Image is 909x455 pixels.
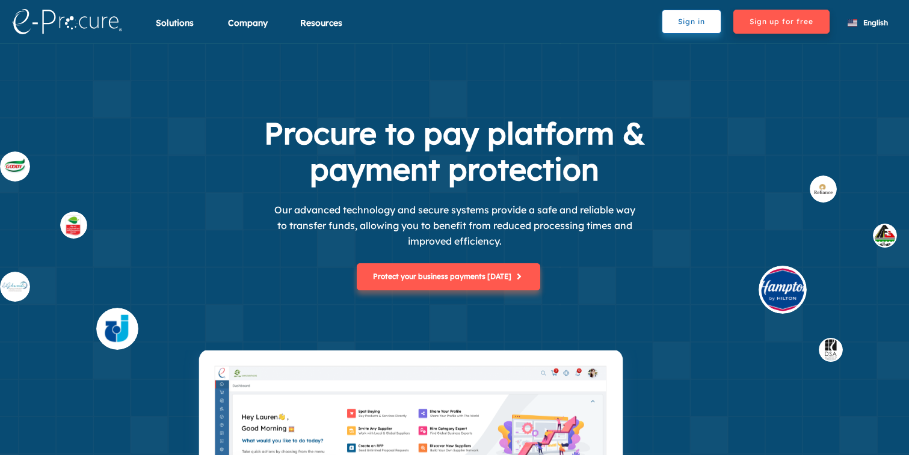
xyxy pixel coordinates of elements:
[214,115,695,188] h1: Procure to pay platform & payment protection
[96,308,138,350] img: supplier_4.svg
[733,10,830,34] button: Sign up for free
[819,338,843,362] img: buyer_dsa.svg
[60,212,87,239] img: supplier_othaim.svg
[274,202,635,249] p: Our advanced technology and secure systems provide a safe and reliable way to transfer funds, all...
[662,10,721,34] button: Sign in
[810,176,837,203] img: buyer_rel.svg
[357,263,540,290] button: Protect your business payments [DATE]
[300,17,342,44] div: Resources
[863,18,888,27] span: English
[357,263,552,290] a: Protect your business payments [DATE]
[733,16,842,26] a: Sign up for free
[228,17,268,44] div: Company
[759,266,807,314] img: buyer_hilt.svg
[662,16,733,26] a: Sign in
[156,17,194,44] div: Solutions
[12,9,122,34] img: logo
[873,224,897,248] img: buyer_1.svg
